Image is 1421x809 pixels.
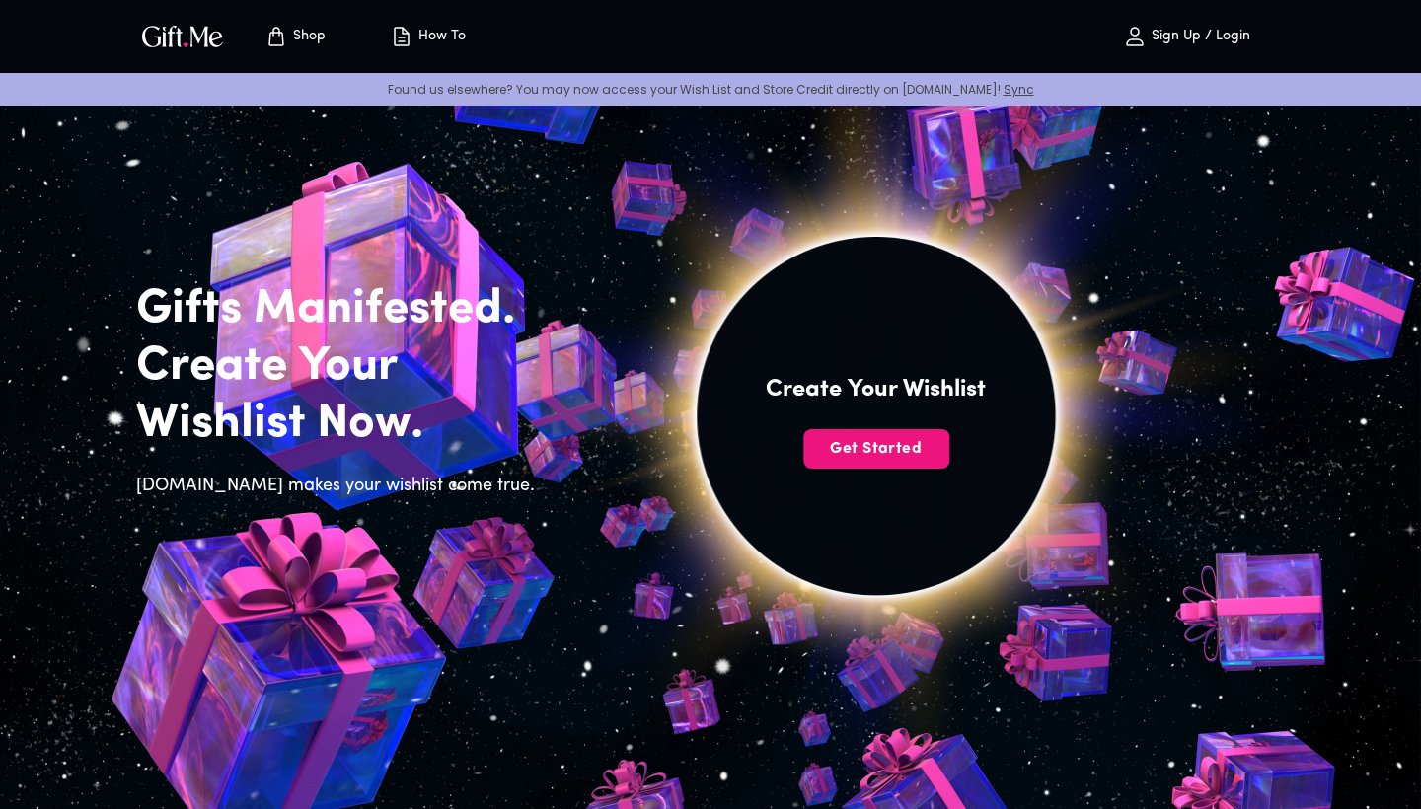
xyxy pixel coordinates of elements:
a: Sync [1004,81,1034,98]
h2: Gifts Manifested. [136,281,547,338]
h6: [DOMAIN_NAME] makes your wishlist come true. [136,473,547,500]
h4: Create Your Wishlist [766,374,986,405]
p: Found us elsewhere? You may now access your Wish List and Store Credit directly on [DOMAIN_NAME]! [16,81,1405,98]
h2: Wishlist Now. [136,396,547,453]
button: GiftMe Logo [136,25,229,48]
button: Get Started [803,429,949,469]
h2: Create Your [136,338,547,396]
button: Store page [241,5,349,68]
button: How To [373,5,482,68]
p: Shop [288,29,326,45]
img: how-to.svg [390,25,413,48]
p: How To [413,29,466,45]
img: GiftMe Logo [138,22,227,50]
button: Sign Up / Login [1087,5,1285,68]
span: Get Started [803,438,949,460]
p: Sign Up / Login [1147,29,1250,45]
